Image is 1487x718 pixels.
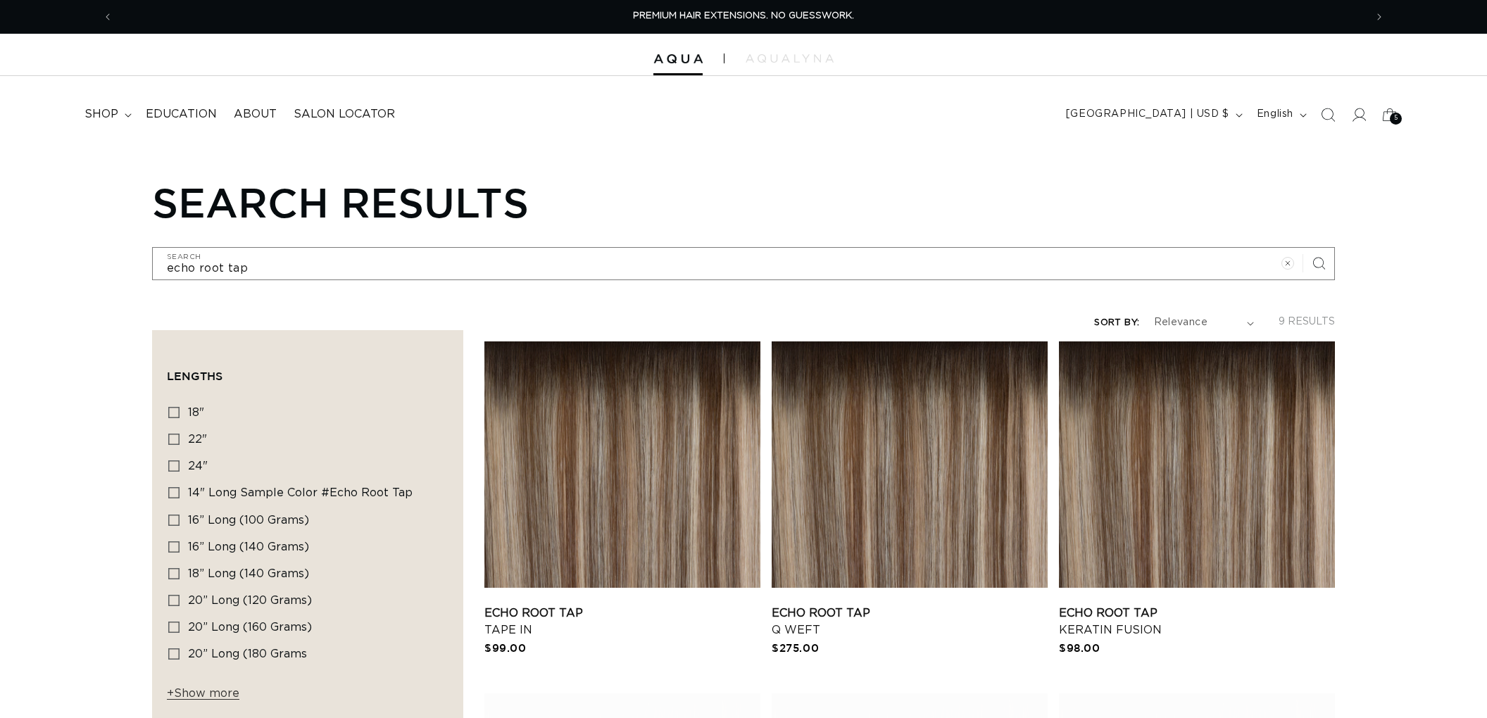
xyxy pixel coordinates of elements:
a: Salon Locator [285,99,403,130]
span: 22" [188,434,207,445]
button: Next announcement [1364,4,1395,30]
button: English [1248,101,1312,128]
img: aqualyna.com [746,54,834,63]
span: 20” Long (120 grams) [188,595,312,606]
span: shop [84,107,118,122]
span: 20” Long (160 grams) [188,622,312,633]
span: [GEOGRAPHIC_DATA] | USD $ [1066,107,1229,122]
span: Education [146,107,217,122]
span: 24" [188,460,208,472]
span: Show more [167,688,239,699]
button: Search [1303,248,1334,279]
button: Previous announcement [92,4,123,30]
summary: Search [1312,99,1343,130]
h1: Search results [152,178,1335,226]
summary: shop [76,99,137,130]
span: Salon Locator [294,107,395,122]
button: Clear search term [1272,248,1303,279]
summary: Lengths (0 selected) [167,345,448,396]
img: Aqua Hair Extensions [653,54,703,64]
input: Search [153,248,1334,279]
span: 9 results [1279,317,1335,327]
span: 18” Long (140 grams) [188,568,309,579]
button: Show more [167,686,244,708]
label: Sort by: [1094,318,1139,327]
span: 5 [1394,113,1398,125]
span: Lengths [167,370,222,382]
span: About [234,107,277,122]
span: PREMIUM HAIR EXTENSIONS. NO GUESSWORK. [633,11,854,20]
span: + [167,688,174,699]
a: Echo Root Tap Keratin Fusion [1059,605,1335,638]
span: English [1257,107,1293,122]
span: 16” Long (100 grams) [188,515,309,526]
button: [GEOGRAPHIC_DATA] | USD $ [1058,101,1248,128]
a: Echo Root Tap Q Weft [772,605,1048,638]
span: 20” Long (180 grams [188,648,307,660]
span: 14" Long Sample Color #Echo Root Tap [188,487,413,498]
span: 18" [188,407,204,418]
span: 16” Long (140 grams) [188,541,309,553]
a: Echo Root Tap Tape In [484,605,760,638]
a: Education [137,99,225,130]
a: About [225,99,285,130]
